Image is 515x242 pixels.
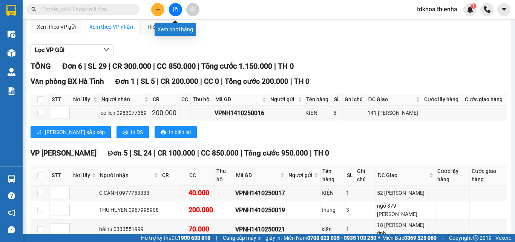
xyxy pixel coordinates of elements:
[378,171,428,179] span: ĐC Giao
[201,149,239,157] span: CC 850.000
[307,235,376,241] strong: 0708 023 035 - 0935 103 250
[471,3,476,9] sup: 1
[8,68,15,76] img: warehouse-icon
[463,93,507,106] th: Cước giao hàng
[346,206,354,214] div: 3
[473,235,478,240] span: copyright
[88,62,107,71] span: SL 29
[368,109,421,117] div: 141 [PERSON_NAME]
[187,165,215,186] th: CC
[84,62,86,71] span: |
[155,126,197,138] button: printerIn biên lai
[216,234,217,242] span: |
[497,3,510,16] button: caret-down
[332,93,343,106] th: SL
[8,192,15,199] span: question-circle
[8,49,15,57] img: warehouse-icon
[31,7,37,12] span: search
[169,3,182,16] button: file-add
[141,77,155,86] span: SL 5
[161,77,198,86] span: CR 200.000
[173,7,178,12] span: file-add
[37,23,76,31] div: Xem theo VP gửi
[305,109,331,117] div: KIỆN
[241,149,242,157] span: |
[377,221,434,237] div: 18 [PERSON_NAME] tĩnh
[153,62,155,71] span: |
[152,108,178,118] div: 200.000
[99,189,159,197] div: C CẢNH 0977753333
[234,186,287,200] td: VPNH1410250017
[215,108,267,118] div: VPNH1410250016
[333,109,341,117] div: 5
[100,171,152,179] span: Người nhận
[31,77,104,86] span: Văn phòng BX Hà Tĩnh
[157,62,196,71] span: CC 850.000
[8,87,15,95] img: solution-icon
[284,234,376,242] span: Miền Nam
[320,165,345,186] th: Tên hàng
[62,62,82,71] span: Đơn 6
[215,165,234,186] th: Thu hộ
[472,3,475,9] span: 1
[50,165,71,186] th: STT
[112,62,151,71] span: CR 300.000
[484,6,490,13] img: phone-icon
[151,3,164,16] button: plus
[435,165,470,186] th: Cước lấy hàng
[101,95,143,103] span: Người nhận
[223,234,282,242] span: Cung cấp máy in - giấy in:
[189,224,213,234] div: 70.000
[215,95,261,103] span: Mã GD
[108,149,128,157] span: Đơn 5
[157,77,159,86] span: |
[304,93,332,106] th: Tên hàng
[346,225,354,233] div: 1
[197,149,199,157] span: |
[274,62,276,71] span: |
[160,165,187,186] th: CR
[234,220,287,239] td: VPNH1410250021
[355,165,376,186] th: Ghi chú
[225,77,288,86] span: Tổng cước 200.000
[31,62,51,71] span: TỔNG
[191,93,213,106] th: Thu hộ
[200,77,202,86] span: |
[470,165,507,186] th: Cước giao hàng
[368,95,415,103] span: ĐC Giao
[89,23,133,31] div: Xem theo VP nhận
[235,205,285,215] div: VPNH1410250019
[378,236,380,239] span: ⚪️
[99,206,159,214] div: THU HUYEN 0967998908
[141,234,210,242] span: Hỗ trợ kỹ thuật:
[322,189,343,197] div: KIỆN
[8,175,15,183] img: warehouse-icon
[467,6,474,13] img: icon-new-feature
[213,106,269,120] td: VPNH1410250016
[115,77,135,86] span: Đơn 1
[31,44,113,56] button: Lọc VP Gửi
[346,189,354,197] div: 1
[45,128,105,136] span: [PERSON_NAME] sắp xếp
[37,129,42,136] span: sort-ascending
[147,23,168,31] div: Thống kê
[270,95,296,103] span: Người gửi
[201,62,272,71] span: Tổng cước 1.150.000
[137,77,139,86] span: |
[154,149,156,157] span: |
[322,225,343,233] div: kiện
[198,62,199,71] span: |
[8,30,15,38] img: warehouse-icon
[130,149,132,157] span: |
[116,126,149,138] button: printerIn DS
[161,129,166,136] span: printer
[411,5,463,14] span: tdkhoa.thienha
[35,45,64,55] span: Lọc VP Gửi
[73,95,92,103] span: Nơi lấy
[234,200,287,220] td: VPNH1410250019
[8,226,15,233] span: message
[322,206,343,214] div: thùng
[235,188,285,198] div: VPNH1410250017
[382,234,437,242] span: Miền Bắc
[155,7,161,12] span: plus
